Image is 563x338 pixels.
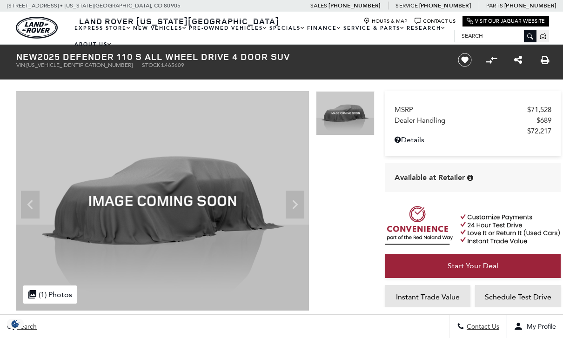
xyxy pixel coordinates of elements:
[16,50,38,63] strong: New
[467,174,473,181] div: Vehicle is in stock and ready for immediate delivery. Due to demand, availability is subject to c...
[79,15,279,27] span: Land Rover [US_STATE][GEOGRAPHIC_DATA]
[5,319,26,329] img: Opt-Out Icon
[406,20,447,36] a: Research
[385,254,561,278] a: Start Your Deal
[16,17,58,39] a: land-rover
[395,172,465,183] span: Available at Retailer
[16,52,442,62] h1: 2025 Defender 110 S All Wheel Drive 4 Door SUV
[395,135,551,144] a: Details
[310,2,327,9] span: Sales
[507,315,563,338] button: Open user profile menu
[475,285,561,309] a: Schedule Test Drive
[16,17,58,39] img: Land Rover
[27,62,133,68] span: [US_VEHICLE_IDENTIFICATION_NUMBER]
[142,62,162,68] span: Stock:
[527,106,551,114] span: $71,528
[523,323,556,331] span: My Profile
[541,54,550,66] a: Print this New 2025 Defender 110 S All Wheel Drive 4 Door SUV
[16,91,309,311] img: New 2025 Fuji White LAND ROVER S image 1
[162,62,184,68] span: L465609
[486,2,503,9] span: Parts
[536,116,551,125] span: $689
[316,91,375,135] img: New 2025 Fuji White LAND ROVER S image 1
[448,261,498,270] span: Start Your Deal
[514,54,522,66] a: Share this New 2025 Defender 110 S All Wheel Drive 4 Door SUV
[395,106,527,114] span: MSRP
[527,127,551,135] span: $72,217
[385,285,471,309] a: Instant Trade Value
[74,20,132,36] a: EXPRESS STORE
[464,323,499,331] span: Contact Us
[395,127,551,135] a: $72,217
[74,36,113,53] a: About Us
[396,292,460,301] span: Instant Trade Value
[395,116,536,125] span: Dealer Handling
[74,15,285,27] a: Land Rover [US_STATE][GEOGRAPHIC_DATA]
[342,20,406,36] a: Service & Parts
[363,18,408,25] a: Hours & Map
[7,2,181,9] a: [STREET_ADDRESS] • [US_STATE][GEOGRAPHIC_DATA], CO 80905
[455,53,475,67] button: Save vehicle
[188,20,268,36] a: Pre-Owned Vehicles
[485,292,551,301] span: Schedule Test Drive
[419,2,471,9] a: [PHONE_NUMBER]
[467,18,545,25] a: Visit Our Jaguar Website
[23,285,77,304] div: (1) Photos
[16,62,27,68] span: VIN:
[395,106,551,114] a: MSRP $71,528
[484,53,498,67] button: Compare vehicle
[5,319,26,329] section: Click to Open Cookie Consent Modal
[74,20,454,53] nav: Main Navigation
[268,20,306,36] a: Specials
[395,2,417,9] span: Service
[415,18,456,25] a: Contact Us
[132,20,188,36] a: New Vehicles
[328,2,380,9] a: [PHONE_NUMBER]
[455,30,536,41] input: Search
[395,116,551,125] a: Dealer Handling $689
[306,20,342,36] a: Finance
[504,2,556,9] a: [PHONE_NUMBER]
